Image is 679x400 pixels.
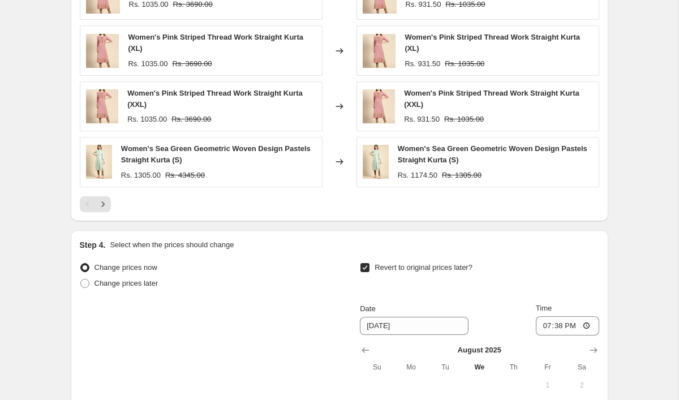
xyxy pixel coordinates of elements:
img: GW-2990_Pink_1_80x.jpg [363,34,396,68]
span: Th [501,363,526,372]
span: Fr [535,363,560,372]
strike: Rs. 1035.00 [445,58,484,70]
span: Mo [399,363,424,372]
span: Date [360,304,375,313]
img: GC-1008_SeaGreen_1_80x.jpg [363,145,389,179]
th: Wednesday [462,358,496,376]
strike: Rs. 3690.00 [172,58,212,70]
span: Tu [433,363,458,372]
button: Show previous month, July 2025 [358,342,373,358]
button: Next [95,196,111,212]
img: GW-2990_Pink_1_80x.jpg [86,89,119,123]
div: Rs. 1305.00 [121,170,161,181]
div: Rs. 1035.00 [127,114,167,125]
span: Women's Pink Striped Thread Work Straight Kurta (XXL) [127,89,303,109]
div: Rs. 1174.50 [398,170,437,181]
input: 12:00 [536,316,599,336]
span: Time [536,304,552,312]
button: Friday August 1 2025 [531,376,565,394]
th: Sunday [360,358,394,376]
input: 8/20/2025 [360,317,469,335]
span: Revert to original prices later? [375,263,472,272]
th: Monday [394,358,428,376]
div: Rs. 931.50 [405,58,440,70]
th: Thursday [496,358,530,376]
img: GC-1008_SeaGreen_1_80x.jpg [86,145,112,179]
span: Su [364,363,389,372]
th: Friday [531,358,565,376]
strike: Rs. 1035.00 [444,114,484,125]
button: Show next month, September 2025 [586,342,601,358]
span: Sa [569,363,594,372]
span: 1 [535,381,560,390]
span: Women's Pink Striped Thread Work Straight Kurta (XXL) [404,89,579,109]
span: Women's Pink Striped Thread Work Straight Kurta (XL) [128,33,303,53]
div: Rs. 931.50 [404,114,440,125]
div: Rs. 1035.00 [128,58,167,70]
th: Saturday [565,358,599,376]
span: Women's Sea Green Geometric Woven Design Pastels Straight Kurta (S) [121,144,311,164]
span: Change prices now [94,263,157,272]
nav: Pagination [80,196,111,212]
span: 2 [569,381,594,390]
strike: Rs. 4345.00 [165,170,205,181]
span: Women's Pink Striped Thread Work Straight Kurta (XL) [405,33,580,53]
th: Tuesday [428,358,462,376]
img: GW-2990_Pink_1_80x.jpg [86,34,119,68]
strike: Rs. 3690.00 [171,114,211,125]
span: Women's Sea Green Geometric Woven Design Pastels Straight Kurta (S) [398,144,587,164]
h2: Step 4. [80,239,106,251]
button: Saturday August 2 2025 [565,376,599,394]
img: GW-2990_Pink_1_80x.jpg [363,89,396,123]
span: Change prices later [94,279,158,287]
strike: Rs. 1305.00 [442,170,482,181]
p: Select when the prices should change [110,239,234,251]
span: We [467,363,492,372]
